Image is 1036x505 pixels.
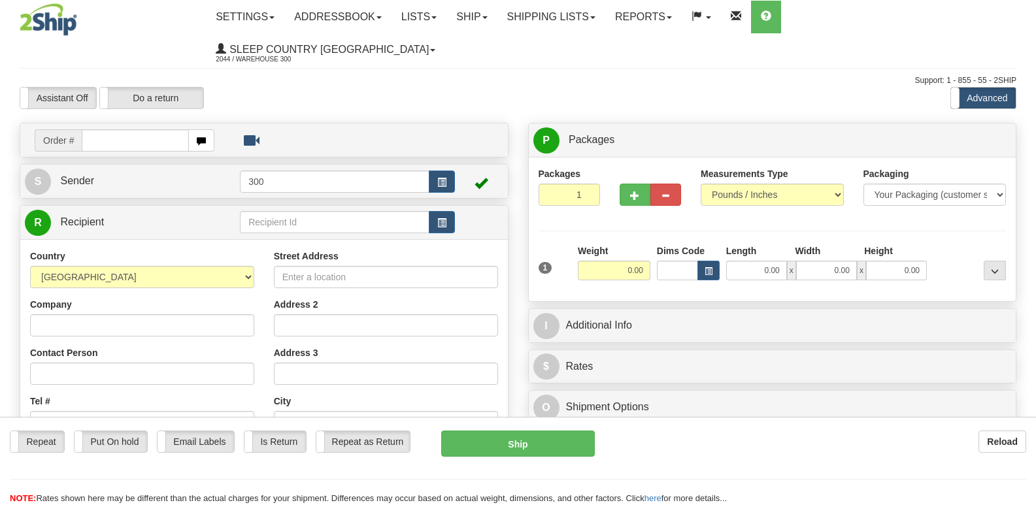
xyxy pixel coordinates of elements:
[644,493,661,503] a: here
[1006,186,1035,319] iframe: chat widget
[392,1,446,33] a: Lists
[240,211,429,233] input: Recipient Id
[206,1,284,33] a: Settings
[569,134,614,145] span: Packages
[533,312,1012,339] a: IAdditional Info
[274,395,291,408] label: City
[240,171,429,193] input: Sender Id
[226,44,429,55] span: Sleep Country [GEOGRAPHIC_DATA]
[274,250,339,263] label: Street Address
[158,431,234,452] label: Email Labels
[726,244,757,257] label: Length
[20,88,96,108] label: Assistant Off
[75,431,147,452] label: Put On hold
[578,244,608,257] label: Weight
[701,167,788,180] label: Measurements Type
[25,169,51,195] span: S
[446,1,497,33] a: Ship
[35,129,82,152] span: Order #
[25,210,51,236] span: R
[244,431,306,452] label: Is Return
[978,431,1026,453] button: Reload
[533,127,560,154] span: P
[987,436,1018,447] b: Reload
[539,262,552,274] span: 1
[30,298,72,311] label: Company
[533,395,560,421] span: O
[857,261,866,280] span: x
[274,346,318,359] label: Address 3
[284,1,392,33] a: Addressbook
[30,250,65,263] label: Country
[497,1,605,33] a: Shipping lists
[274,298,318,311] label: Address 2
[25,209,216,236] a: R Recipient
[25,168,240,195] a: S Sender
[533,394,1012,421] a: OShipment Options
[863,167,909,180] label: Packaging
[533,313,560,339] span: I
[533,353,560,380] span: $
[20,3,77,36] img: logo2044.jpg
[441,431,594,457] button: Ship
[206,33,445,66] a: Sleep Country [GEOGRAPHIC_DATA] 2044 / Warehouse 300
[60,175,94,186] span: Sender
[533,127,1012,154] a: P Packages
[539,167,581,180] label: Packages
[657,244,705,257] label: Dims Code
[316,431,410,452] label: Repeat as Return
[100,88,203,108] label: Do a return
[60,216,104,227] span: Recipient
[864,244,893,257] label: Height
[30,346,97,359] label: Contact Person
[533,353,1012,380] a: $Rates
[216,53,314,66] span: 2044 / Warehouse 300
[10,493,36,503] span: NOTE:
[795,244,820,257] label: Width
[274,266,498,288] input: Enter a location
[605,1,682,33] a: Reports
[20,75,1016,86] div: Support: 1 - 855 - 55 - 2SHIP
[951,88,1016,108] label: Advanced
[984,261,1006,280] div: ...
[787,261,796,280] span: x
[30,395,50,408] label: Tel #
[10,431,64,452] label: Repeat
